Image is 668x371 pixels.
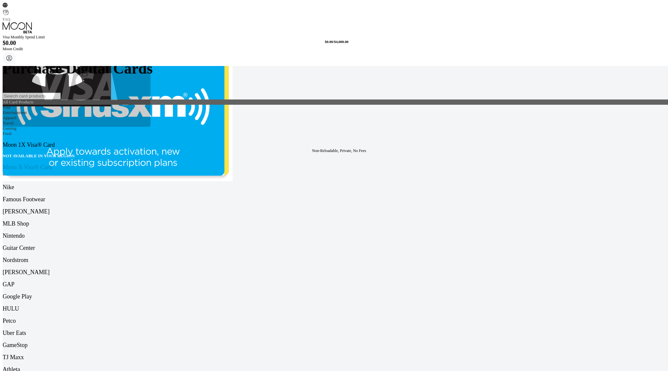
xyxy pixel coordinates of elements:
div: EN [3,9,9,14]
